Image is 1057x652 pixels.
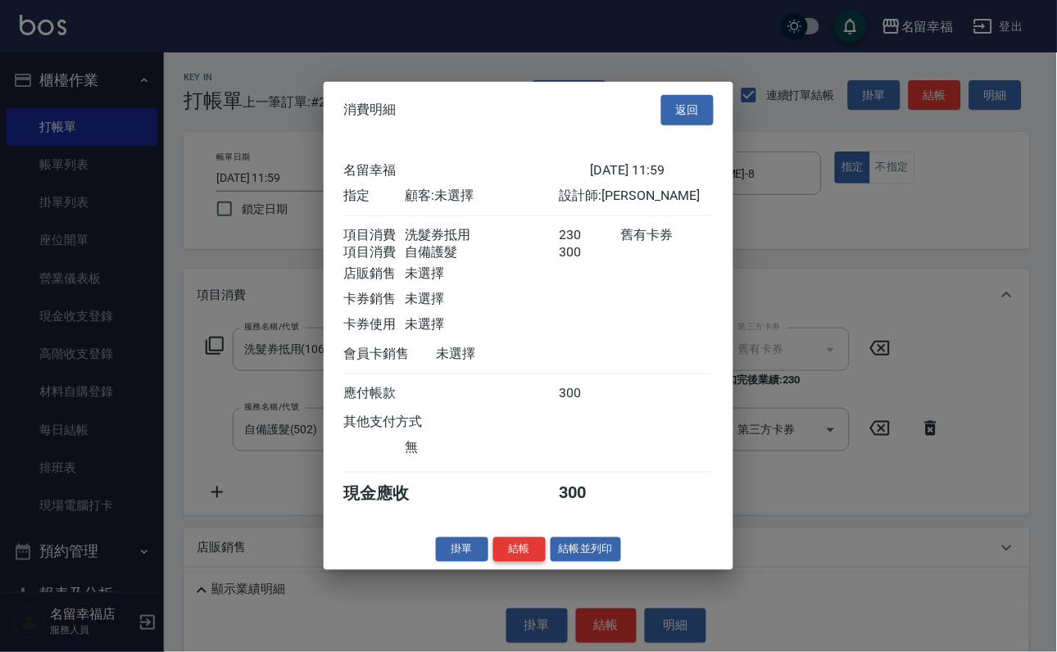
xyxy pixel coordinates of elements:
div: 300 [560,384,621,401]
div: 其他支付方式 [343,414,467,431]
button: 返回 [661,95,714,125]
div: 店販銷售 [343,265,405,282]
div: 未選擇 [405,265,559,282]
button: 結帳並列印 [551,537,622,562]
div: 自備護髮 [405,243,559,260]
div: 300 [560,243,621,260]
div: 名留幸福 [343,161,590,179]
div: 卡券銷售 [343,290,405,307]
div: 指定 [343,187,405,204]
div: 現金應收 [343,482,436,505]
div: 顧客: 未選擇 [405,187,559,204]
div: 應付帳款 [343,384,405,401]
div: 230 [560,226,621,243]
div: 會員卡銷售 [343,345,436,362]
div: 未選擇 [436,345,590,362]
div: 項目消費 [343,226,405,243]
div: 未選擇 [405,290,559,307]
div: 未選擇 [405,315,559,333]
div: 舊有卡券 [621,226,714,243]
div: 設計師: [PERSON_NAME] [560,187,714,204]
div: 項目消費 [343,243,405,260]
div: 洗髮券抵用 [405,226,559,243]
span: 消費明細 [343,102,396,118]
button: 結帳 [493,537,546,562]
div: 無 [405,439,559,456]
div: [DATE] 11:59 [590,161,714,179]
button: 掛單 [436,537,488,562]
div: 300 [560,482,621,505]
div: 卡券使用 [343,315,405,333]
